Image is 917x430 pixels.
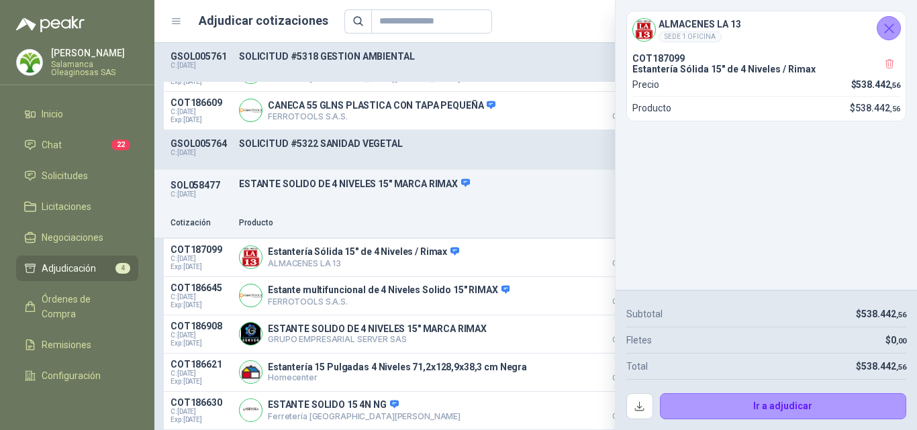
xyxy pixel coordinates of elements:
span: Exp: [DATE] [171,378,231,386]
span: C: [DATE] [171,108,231,116]
span: ,00 [896,337,906,345]
span: Crédito 30 días [592,375,659,382]
span: Exp: [DATE] [171,339,231,347]
span: ,56 [896,363,906,372]
span: Remisiones [42,337,91,352]
span: Solicitudes [42,168,88,183]
span: Exp: [DATE] [171,301,231,309]
p: Homecenter [268,372,527,382]
p: $ 538.443 [592,244,659,267]
p: ESTANTE SOLIDO 15 4N NG [268,399,461,411]
p: Subtotal [626,307,663,321]
span: C: [DATE] [171,331,231,339]
p: $ [885,333,906,347]
a: Manuales y ayuda [16,394,138,419]
span: 538.442 [855,103,900,113]
p: C: [DATE] [171,149,231,157]
p: GSOL005764 [171,138,231,149]
p: SOL058477 [171,180,231,191]
span: ,56 [890,105,900,113]
p: Total [626,359,648,374]
p: $ [850,101,900,115]
p: Fletes [626,333,652,347]
p: Cotización [171,217,231,229]
span: Exp: [DATE] [171,263,231,271]
span: C: [DATE] [171,370,231,378]
a: Inicio [16,101,138,127]
img: Company Logo [240,399,262,421]
p: $ 761.886 [592,397,659,420]
img: Logo peakr [16,16,85,32]
p: Precio [632,77,659,92]
p: Producto [632,101,671,115]
p: SOLICITUD #5322 SANIDAD VEGETAL [239,138,708,149]
p: GRUPO EMPRESARIAL SERVER SAS [268,334,487,344]
span: Crédito 30 días [592,113,659,120]
a: Configuración [16,363,138,388]
img: Company Logo [240,361,262,383]
span: 538.442 [861,361,906,372]
span: ,56 [890,81,900,90]
img: Company Logo [240,246,262,268]
p: C: [DATE] [171,62,231,70]
span: Crédito 30 días [592,413,659,420]
span: Crédito 30 días [592,260,659,267]
span: 22 [111,140,130,150]
p: [PERSON_NAME] [51,48,138,58]
p: C: [DATE] [171,191,231,199]
p: Salamanca Oleaginosas SAS [51,60,138,76]
span: 0 [891,335,906,345]
p: CANECA 55 GLNS PLASTICA CON TAPA PEQUEÑA [268,100,495,112]
p: Estantería Sólida 15" de 4 Niveles / Rimax [268,246,459,258]
span: Inicio [42,107,63,121]
p: $ 6.323.363 [592,97,659,120]
p: ALMACENES LA 13 [268,258,459,268]
p: COT186621 [171,359,231,370]
span: Órdenes de Compra [42,292,126,321]
a: Órdenes de Compra [16,286,138,327]
span: Licitaciones [42,199,91,214]
p: COT186908 [171,321,231,331]
img: Company Logo [240,99,262,121]
p: COT186630 [171,397,231,408]
span: Crédito 30 días [592,299,659,305]
span: Exp: [DATE] [171,416,231,424]
p: SOLICITUD #5318 GESTION AMBIENTAL [239,51,708,62]
p: Estantería Sólida 15" de 4 Niveles / Rimax [632,64,900,74]
a: Licitaciones [16,194,138,219]
a: Chat22 [16,132,138,158]
h1: Adjudicar cotizaciones [199,11,328,30]
a: Negociaciones [16,225,138,250]
img: Company Logo [240,284,262,307]
img: Company Logo [240,323,262,345]
span: 538.442 [856,79,900,90]
p: Ferretería [GEOGRAPHIC_DATA][PERSON_NAME] [268,411,461,421]
span: 4 [115,263,130,274]
a: Adjudicación4 [16,256,138,281]
a: Remisiones [16,332,138,358]
span: Negociaciones [42,230,103,245]
span: Adjudicación [42,261,96,276]
p: GSOL005761 [171,51,231,62]
button: Ir a adjudicar [660,393,907,420]
p: $ 655.928 [592,321,659,343]
p: FERROTOOLS S.A.S. [268,111,495,121]
span: 538.442 [861,309,906,319]
p: Precio [592,217,659,229]
span: C: [DATE] [171,255,231,263]
span: Exp: [DATE] [171,116,231,124]
p: COT187099 [171,244,231,255]
span: C: [DATE] [171,293,231,301]
p: $ 666.644 [592,359,659,382]
p: $ 627.278 [592,282,659,305]
p: $ [856,307,906,321]
span: Configuración [42,368,101,383]
span: Chat [42,138,62,152]
p: ESTANTE SOLIDO DE 4 NIVELES 15" MARCA RIMAX [268,323,487,334]
a: Solicitudes [16,163,138,189]
p: ESTANTE SOLIDO DE 4 NIVELES 15" MARCA RIMAX [239,178,708,190]
span: Crédito 30 días [592,337,659,343]
span: C: [DATE] [171,408,231,416]
p: Estante multifuncional de 4 Niveles Solido 15" RIMAX [268,284,510,297]
p: Producto [239,217,584,229]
